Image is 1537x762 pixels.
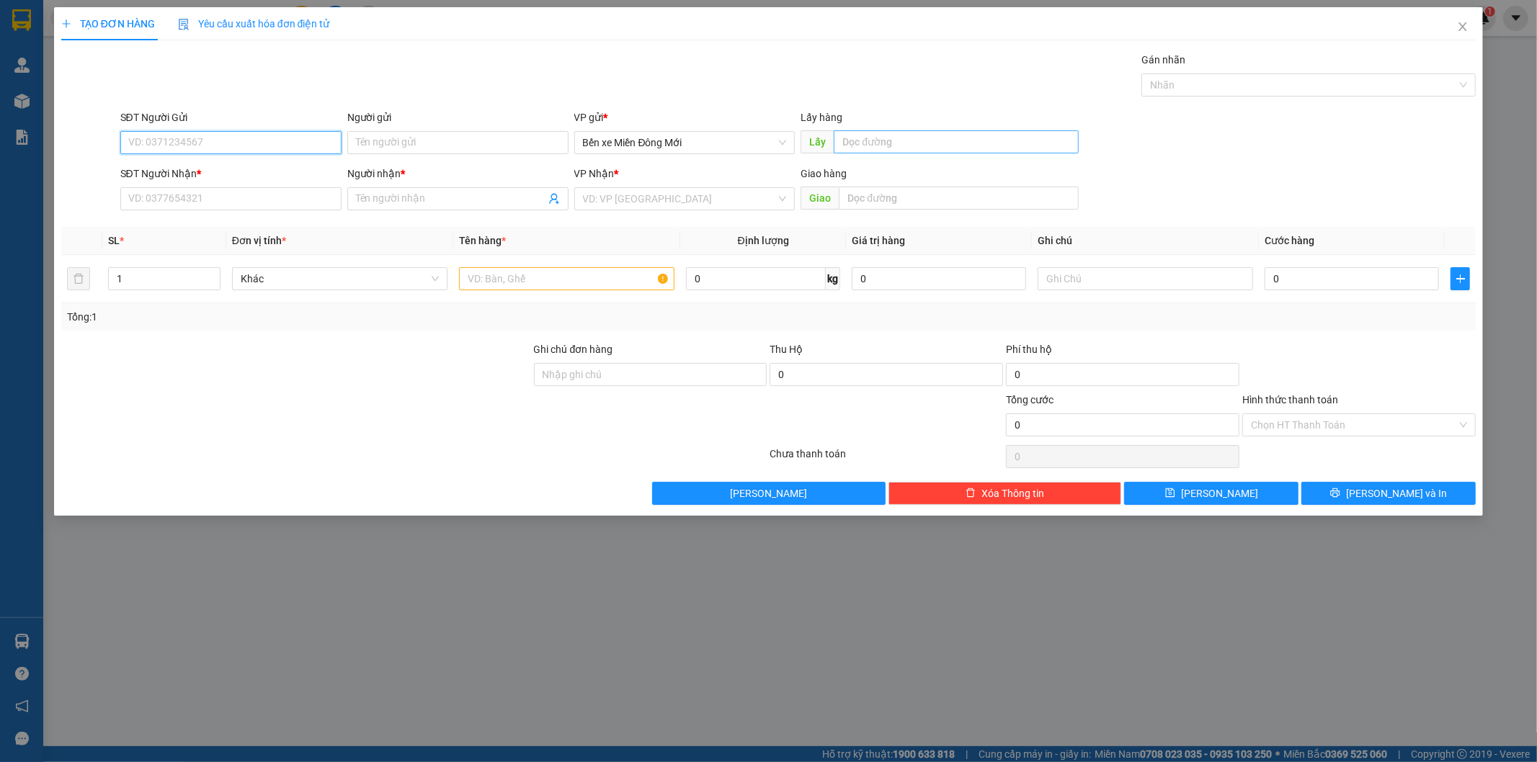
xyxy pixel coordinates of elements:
[574,109,796,125] div: VP gửi
[1265,235,1314,246] span: Cước hàng
[108,235,120,246] span: SL
[67,267,90,290] button: delete
[770,344,803,355] span: Thu Hộ
[769,446,1005,471] div: Chưa thanh toán
[67,309,593,325] div: Tổng: 1
[888,482,1122,505] button: deleteXóa Thông tin
[534,363,767,386] input: Ghi chú đơn hàng
[801,187,839,210] span: Giao
[1006,341,1239,363] div: Phí thu hộ
[801,130,834,153] span: Lấy
[1451,273,1469,284] span: plus
[534,344,613,355] label: Ghi chú đơn hàng
[652,482,886,505] button: [PERSON_NAME]
[966,488,976,499] span: delete
[232,235,286,246] span: Đơn vị tính
[459,235,506,246] span: Tên hàng
[548,193,560,205] span: user-add
[1451,267,1470,290] button: plus
[826,267,840,290] span: kg
[1330,488,1340,499] span: printer
[1301,482,1476,505] button: printer[PERSON_NAME] và In
[852,267,1026,290] input: 0
[178,19,190,30] img: icon
[1457,21,1469,32] span: close
[241,268,439,290] span: Khác
[347,166,569,181] div: Người nhận
[61,19,71,29] span: plus
[120,109,342,125] div: SĐT Người Gửi
[459,267,674,290] input: VD: Bàn, Ghế
[120,166,342,181] div: SĐT Người Nhận
[347,109,569,125] div: Người gửi
[1181,485,1258,501] span: [PERSON_NAME]
[981,485,1044,501] span: Xóa Thông tin
[1443,7,1483,48] button: Close
[801,112,842,123] span: Lấy hàng
[1032,227,1259,255] th: Ghi chú
[1124,482,1298,505] button: save[PERSON_NAME]
[1006,394,1053,405] span: Tổng cước
[1165,488,1175,499] span: save
[1141,54,1185,66] label: Gán nhãn
[574,168,615,179] span: VP Nhận
[738,235,789,246] span: Định lượng
[61,18,155,30] span: TẠO ĐƠN HÀNG
[834,130,1079,153] input: Dọc đường
[1038,267,1253,290] input: Ghi Chú
[801,168,847,179] span: Giao hàng
[852,235,905,246] span: Giá trị hàng
[178,18,330,30] span: Yêu cầu xuất hóa đơn điện tử
[1346,485,1447,501] span: [PERSON_NAME] và In
[730,485,807,501] span: [PERSON_NAME]
[1242,394,1338,405] label: Hình thức thanh toán
[839,187,1079,210] input: Dọc đường
[583,132,787,153] span: Bến xe Miền Đông Mới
